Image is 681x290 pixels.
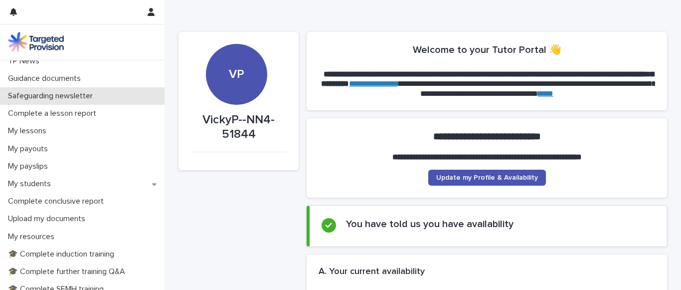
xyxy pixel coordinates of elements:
p: Complete conclusive report [4,197,112,206]
span: Update my Profile & Availability [436,174,538,181]
div: VP [206,6,267,82]
p: TP News [4,56,47,66]
h2: You have told us you have availability [346,218,513,230]
p: Safeguarding newsletter [4,91,101,101]
p: My resources [4,232,62,242]
a: Update my Profile & Availability [428,170,546,186]
img: M5nRWzHhSzIhMunXDL62 [8,32,64,52]
p: My lessons [4,126,54,136]
p: 🎓 Complete further training Q&A [4,267,133,277]
h2: A. Your current availability [319,267,425,278]
p: Guidance documents [4,74,89,83]
p: My payouts [4,144,56,154]
p: 🎓 Complete induction training [4,250,122,259]
p: Complete a lesson report [4,109,104,118]
p: My payslips [4,162,56,171]
p: Upload my documents [4,214,93,224]
p: VickyP--NN4-51844 [190,113,287,142]
p: My students [4,179,59,189]
h2: Welcome to your Tutor Portal 👋 [413,44,561,56]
